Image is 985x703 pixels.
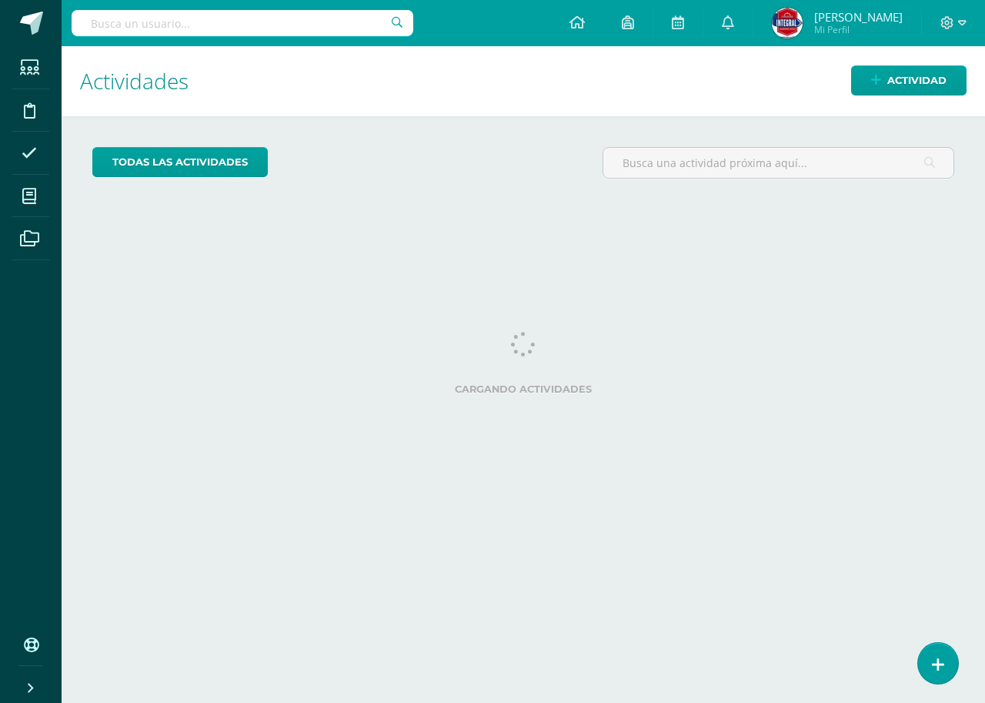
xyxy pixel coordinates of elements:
input: Busca un usuario... [72,10,413,36]
span: [PERSON_NAME] [814,9,903,25]
a: todas las Actividades [92,147,268,177]
h1: Actividades [80,46,967,116]
span: Mi Perfil [814,23,903,36]
img: 9479b67508c872087c746233754dda3e.png [772,8,803,38]
a: Actividad [851,65,967,95]
input: Busca una actividad próxima aquí... [603,148,953,178]
label: Cargando actividades [92,383,954,395]
span: Actividad [887,66,947,95]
